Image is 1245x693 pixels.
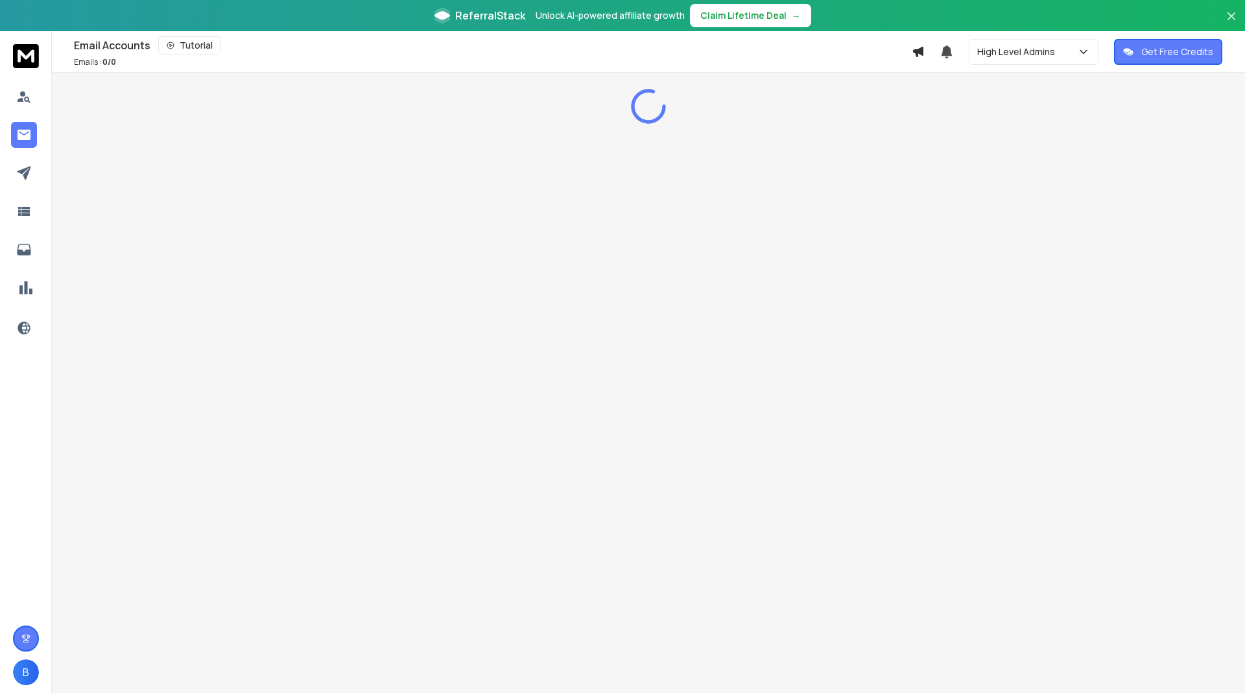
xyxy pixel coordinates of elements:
[1223,8,1240,39] button: Close banner
[1114,39,1222,65] button: Get Free Credits
[102,56,116,67] span: 0 / 0
[690,4,811,27] button: Claim Lifetime Deal→
[536,9,685,22] p: Unlock AI-powered affiliate growth
[74,57,116,67] p: Emails :
[455,8,525,23] span: ReferralStack
[977,45,1060,58] p: High Level Admins
[74,36,912,54] div: Email Accounts
[13,659,39,685] button: B
[1141,45,1213,58] p: Get Free Credits
[792,9,801,22] span: →
[158,36,221,54] button: Tutorial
